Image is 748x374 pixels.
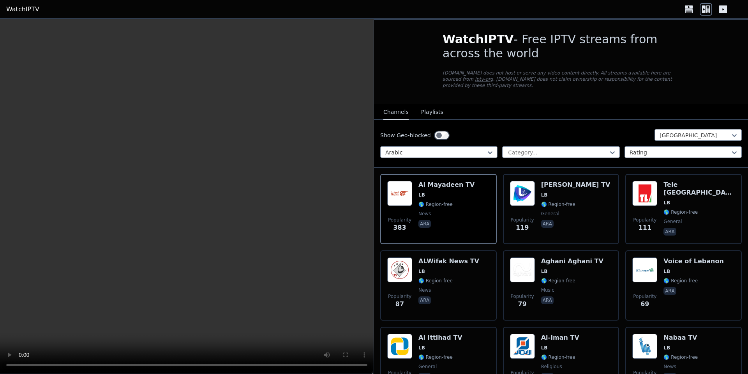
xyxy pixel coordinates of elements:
p: ara [541,296,554,304]
span: 🌎 Region-free [663,278,698,284]
span: 79 [518,300,527,309]
p: ara [541,220,554,228]
span: LB [418,268,425,275]
span: religious [541,363,562,370]
span: 383 [393,223,406,232]
span: LB [663,345,670,351]
p: [DOMAIN_NAME] does not host or serve any video content directly. All streams available here are s... [443,70,679,89]
h6: Al-Iman TV [541,334,579,342]
span: Popularity [511,217,534,223]
span: LB [418,345,425,351]
img: ALWifak News TV [387,257,412,282]
img: Al Ittihad TV [387,334,412,359]
span: general [418,363,437,370]
span: 🌎 Region-free [541,354,575,360]
button: Channels [383,105,409,120]
h6: Al Mayadeen TV [418,181,475,189]
p: ara [418,220,431,228]
span: LB [541,192,548,198]
span: 119 [516,223,529,232]
span: Popularity [388,293,411,300]
h6: Nabaa TV [663,334,698,342]
label: Show Geo-blocked [380,131,431,139]
span: general [663,218,682,225]
p: ara [418,296,431,304]
span: Popularity [388,217,411,223]
button: Playlists [421,105,443,120]
span: 🌎 Region-free [541,201,575,207]
img: Lana TV [510,181,535,206]
span: Popularity [511,293,534,300]
span: 🌎 Region-free [418,354,453,360]
span: 87 [395,300,404,309]
h6: ALWifak News TV [418,257,479,265]
p: ara [663,228,676,236]
a: iptv-org [475,76,493,82]
span: 🌎 Region-free [418,278,453,284]
span: general [541,211,559,217]
img: Voice of Lebanon [632,257,657,282]
h6: Aghani Aghani TV [541,257,603,265]
p: ara [663,287,676,295]
span: WatchIPTV [443,32,514,46]
span: 69 [640,300,649,309]
img: Nabaa TV [632,334,657,359]
h1: - Free IPTV streams from across the world [443,32,679,60]
span: LB [663,200,670,206]
h6: Voice of Lebanon [663,257,723,265]
a: WatchIPTV [6,5,39,14]
span: news [418,287,431,293]
img: Aghani Aghani TV [510,257,535,282]
h6: Tele [GEOGRAPHIC_DATA] [663,181,735,197]
span: music [541,287,554,293]
img: Al Mayadeen TV [387,181,412,206]
span: news [663,363,676,370]
span: news [418,211,431,217]
h6: Al Ittihad TV [418,334,462,342]
h6: [PERSON_NAME] TV [541,181,610,189]
span: 🌎 Region-free [418,201,453,207]
span: LB [663,268,670,275]
span: Popularity [633,293,656,300]
span: Popularity [633,217,656,223]
span: 🌎 Region-free [541,278,575,284]
span: 🌎 Region-free [663,354,698,360]
span: 🌎 Region-free [663,209,698,215]
span: 111 [639,223,651,232]
span: LB [418,192,425,198]
img: Al-Iman TV [510,334,535,359]
img: Tele Liban [632,181,657,206]
span: LB [541,345,548,351]
span: LB [541,268,548,275]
